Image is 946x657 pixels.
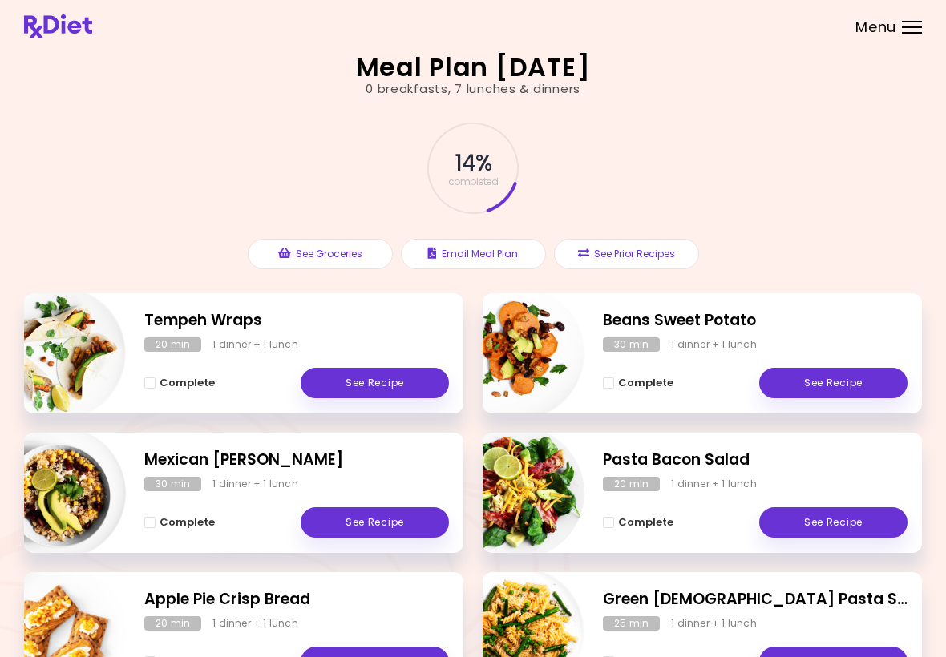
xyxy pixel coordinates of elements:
div: 20 min [603,477,660,491]
div: 1 dinner + 1 lunch [671,616,757,631]
h2: Pasta Bacon Salad [603,449,908,472]
span: Complete [160,516,215,529]
button: Email Meal Plan [401,239,546,269]
img: RxDiet [24,14,92,38]
button: Complete - Mexican Quinoa Risotto [144,513,215,532]
span: Menu [855,20,896,34]
button: Complete - Beans Sweet Potato [603,373,673,393]
button: See Prior Recipes [554,239,699,269]
div: 0 breakfasts , 7 lunches & dinners [366,80,580,99]
div: 20 min [144,616,201,631]
button: Complete - Tempeh Wraps [144,373,215,393]
div: 1 dinner + 1 lunch [212,616,298,631]
div: 1 dinner + 1 lunch [212,477,298,491]
div: 20 min [144,337,201,352]
div: 25 min [603,616,660,631]
img: Info - Pasta Bacon Salad [451,426,584,559]
a: See Recipe - Beans Sweet Potato [759,368,908,398]
h2: Green Goddess Pasta Salad [603,588,908,611]
div: 30 min [603,337,660,352]
span: Complete [618,377,673,389]
div: 1 dinner + 1 lunch [671,477,757,491]
img: Info - Beans Sweet Potato [451,287,584,420]
button: See Groceries [248,239,393,269]
a: See Recipe - Tempeh Wraps [301,368,449,398]
h2: Beans Sweet Potato [603,309,908,333]
h2: Tempeh Wraps [144,309,449,333]
span: Complete [160,377,215,389]
div: 1 dinner + 1 lunch [671,337,757,352]
span: Complete [618,516,673,529]
button: Complete - Pasta Bacon Salad [603,513,673,532]
div: 1 dinner + 1 lunch [212,337,298,352]
h2: Meal Plan [DATE] [356,54,591,80]
span: completed [448,177,499,187]
a: See Recipe - Mexican Quinoa Risotto [301,507,449,538]
a: See Recipe - Pasta Bacon Salad [759,507,908,538]
h2: Apple Pie Crisp Bread [144,588,449,611]
span: 14 % [455,150,491,177]
h2: Mexican Quinoa Risotto [144,449,449,472]
div: 30 min [144,477,201,491]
